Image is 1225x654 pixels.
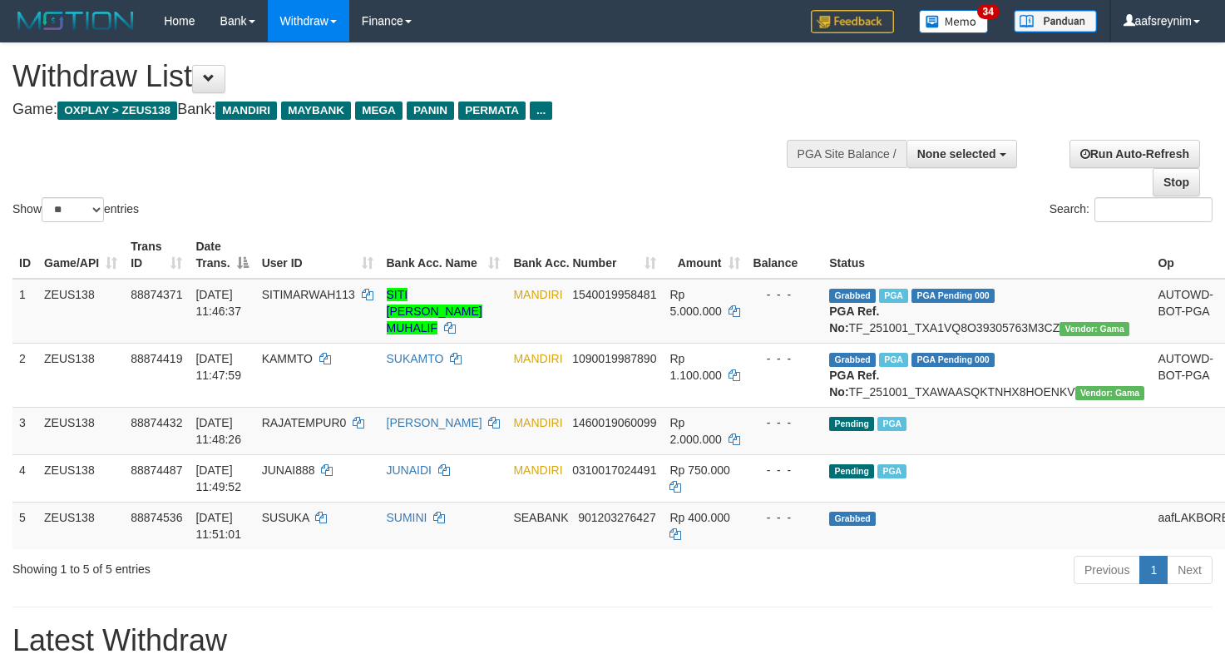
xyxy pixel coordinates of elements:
span: [DATE] 11:48:26 [195,416,241,446]
th: Game/API: activate to sort column ascending [37,231,124,279]
th: Bank Acc. Name: activate to sort column ascending [380,231,507,279]
label: Show entries [12,197,139,222]
span: RAJATEMPUR0 [262,416,347,429]
span: 88874419 [131,352,182,365]
th: Amount: activate to sort column ascending [663,231,746,279]
span: Rp 5.000.000 [669,288,721,318]
span: MEGA [355,102,403,120]
img: panduan.png [1014,10,1097,32]
h1: Withdraw List [12,60,800,93]
div: - - - [753,509,817,526]
a: Previous [1074,556,1140,584]
span: Vendor URL: https://trx31.1velocity.biz [1075,386,1145,400]
span: MANDIRI [513,463,562,477]
td: ZEUS138 [37,343,124,407]
th: Bank Acc. Number: activate to sort column ascending [506,231,663,279]
td: ZEUS138 [37,279,124,344]
div: - - - [753,350,817,367]
td: 5 [12,502,37,549]
span: PERMATA [458,102,526,120]
td: TF_251001_TXA1VQ8O39305763M3CZ [822,279,1151,344]
span: Copy 1090019987890 to clipboard [572,352,656,365]
span: PGA Pending [911,353,995,367]
span: OXPLAY > ZEUS138 [57,102,177,120]
span: Marked by aafsolysreylen [879,353,908,367]
select: Showentries [42,197,104,222]
th: Trans ID: activate to sort column ascending [124,231,189,279]
th: Balance [747,231,823,279]
a: Stop [1153,168,1200,196]
b: PGA Ref. No: [829,369,879,399]
div: Showing 1 to 5 of 5 entries [12,554,498,577]
div: - - - [753,462,817,478]
span: PGA Pending [911,289,995,303]
span: Marked by aafsolysreylen [877,464,906,478]
span: Marked by aafsolysreylen [879,289,908,303]
label: Search: [1050,197,1213,222]
span: 88874432 [131,416,182,429]
span: Rp 400.000 [669,511,729,524]
td: ZEUS138 [37,502,124,549]
span: Vendor URL: https://trx31.1velocity.biz [1060,322,1129,336]
span: MANDIRI [215,102,277,120]
a: Run Auto-Refresh [1069,140,1200,168]
a: [PERSON_NAME] [387,416,482,429]
span: [DATE] 11:47:59 [195,352,241,382]
span: SITIMARWAH113 [262,288,355,301]
span: JUNAI888 [262,463,315,477]
span: SUSUKA [262,511,309,524]
span: Grabbed [829,512,876,526]
span: [DATE] 11:49:52 [195,463,241,493]
span: KAMMTO [262,352,313,365]
div: - - - [753,414,817,431]
span: None selected [917,147,996,161]
span: Pending [829,464,874,478]
span: Rp 2.000.000 [669,416,721,446]
span: MANDIRI [513,352,562,365]
a: SUKAMTO [387,352,444,365]
span: PANIN [407,102,454,120]
img: MOTION_logo.png [12,8,139,33]
a: JUNAIDI [387,463,432,477]
span: MANDIRI [513,416,562,429]
th: User ID: activate to sort column ascending [255,231,380,279]
span: SEABANK [513,511,568,524]
span: MANDIRI [513,288,562,301]
img: Button%20Memo.svg [919,10,989,33]
b: PGA Ref. No: [829,305,879,334]
a: SITI [PERSON_NAME] MUHALIF [387,288,482,334]
td: 4 [12,454,37,502]
a: Next [1167,556,1213,584]
td: 3 [12,407,37,454]
td: 1 [12,279,37,344]
th: Date Trans.: activate to sort column descending [189,231,254,279]
span: [DATE] 11:51:01 [195,511,241,541]
div: PGA Site Balance / [787,140,906,168]
td: TF_251001_TXAWAASQKTNHX8HOENKV [822,343,1151,407]
th: Status [822,231,1151,279]
img: Feedback.jpg [811,10,894,33]
span: 88874371 [131,288,182,301]
input: Search: [1094,197,1213,222]
span: Pending [829,417,874,431]
span: 34 [977,4,1000,19]
span: Grabbed [829,353,876,367]
span: ... [530,102,552,120]
h4: Game: Bank: [12,102,800,118]
a: 1 [1139,556,1168,584]
a: SUMINI [387,511,427,524]
td: 2 [12,343,37,407]
span: Copy 1460019060099 to clipboard [572,416,656,429]
span: 88874536 [131,511,182,524]
td: ZEUS138 [37,407,124,454]
div: - - - [753,286,817,303]
span: Rp 1.100.000 [669,352,721,382]
span: Copy 1540019958481 to clipboard [572,288,656,301]
td: ZEUS138 [37,454,124,502]
span: Copy 901203276427 to clipboard [578,511,655,524]
span: [DATE] 11:46:37 [195,288,241,318]
span: 88874487 [131,463,182,477]
span: Rp 750.000 [669,463,729,477]
button: None selected [906,140,1017,168]
th: ID [12,231,37,279]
